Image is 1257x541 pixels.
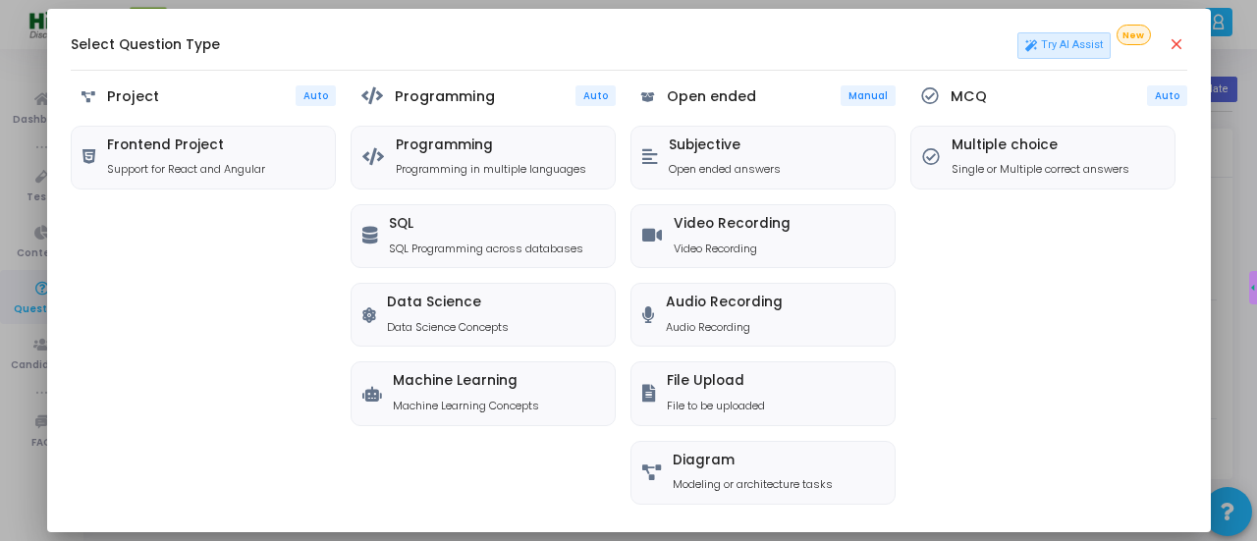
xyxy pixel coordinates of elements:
p: Modeling or architecture tasks [673,476,833,493]
p: File to be uploaded [667,398,765,414]
span: New [1117,25,1151,45]
p: Programming in multiple languages [396,161,586,178]
a: Try AI Assist [1017,32,1112,58]
h5: SQL [389,216,583,233]
h5: Programming [395,88,495,105]
p: Open ended answers [669,161,781,178]
h5: Video Recording [674,216,791,233]
span: Manual [848,89,888,102]
span: Auto [583,89,608,102]
h5: MCQ [951,88,987,105]
span: Auto [1155,89,1179,102]
h5: Open ended [667,88,756,105]
h5: Frontend Project [107,137,265,154]
p: SQL Programming across databases [389,241,583,257]
h5: Select Question Type [71,37,220,54]
p: Data Science Concepts [387,319,509,336]
p: Machine Learning Concepts [393,398,539,414]
h5: Data Science [387,295,509,311]
h5: Subjective [669,137,781,154]
p: Single or Multiple correct answers [952,161,1129,178]
h5: Project [107,88,159,105]
h5: Programming [396,137,586,154]
span: Auto [303,89,328,102]
p: Audio Recording [666,319,783,336]
h5: Multiple choice [952,137,1129,154]
mat-icon: close [1168,35,1187,55]
h5: File Upload [667,373,765,390]
p: Support for React and Angular [107,161,265,178]
h5: Diagram [673,453,833,469]
h5: Machine Learning [393,373,539,390]
h5: Audio Recording [666,295,783,311]
p: Video Recording [674,241,791,257]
